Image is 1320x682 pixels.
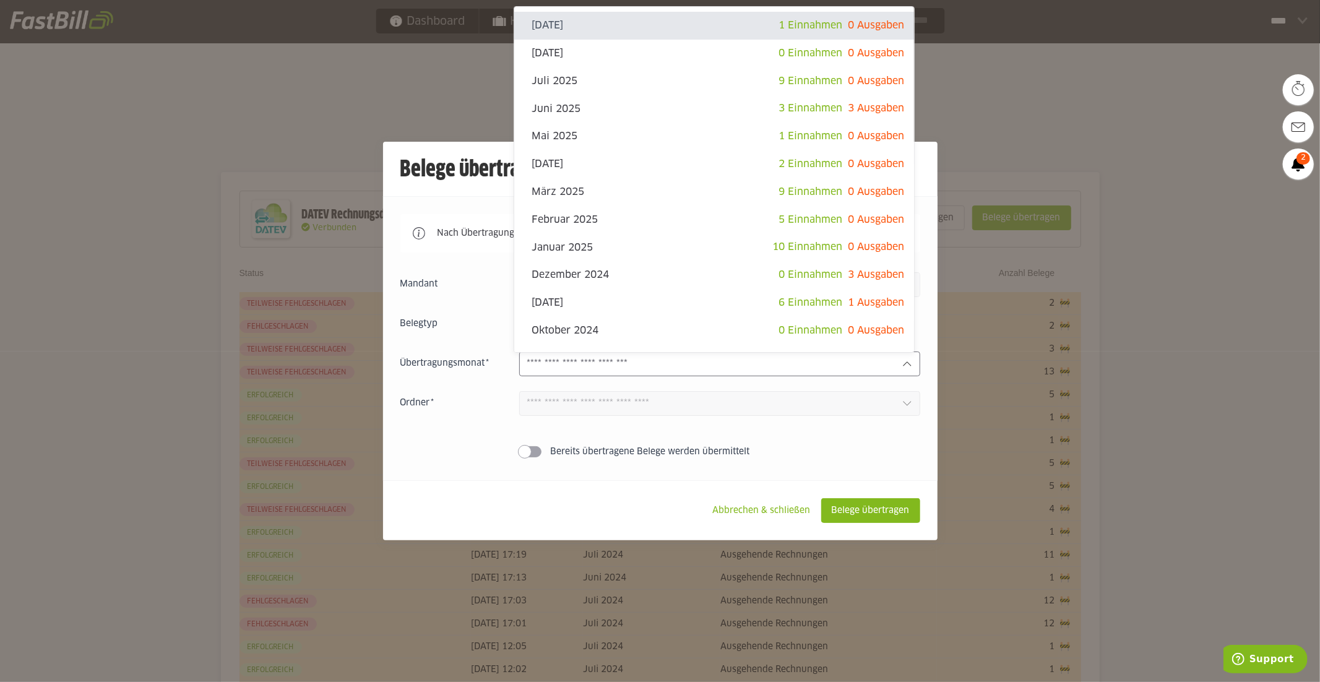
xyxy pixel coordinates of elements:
[1296,152,1310,165] span: 2
[848,242,904,252] span: 0 Ausgaben
[848,270,904,280] span: 3 Ausgaben
[821,498,920,523] sl-button: Belege übertragen
[514,12,914,40] sl-option: [DATE]
[848,187,904,197] span: 0 Ausgaben
[848,159,904,169] span: 0 Ausgaben
[848,131,904,141] span: 0 Ausgaben
[848,48,904,58] span: 0 Ausgaben
[779,298,842,308] span: 6 Einnahmen
[779,20,842,30] span: 1 Einnahmen
[848,76,904,86] span: 0 Ausgaben
[514,150,914,178] sl-option: [DATE]
[514,206,914,234] sl-option: Februar 2025
[1223,645,1308,676] iframe: Öffnet ein Widget, in dem Sie weitere Informationen finden
[514,345,914,373] sl-option: [DATE]
[779,48,842,58] span: 0 Einnahmen
[514,40,914,67] sl-option: [DATE]
[848,103,904,113] span: 3 Ausgaben
[779,270,842,280] span: 0 Einnahmen
[848,326,904,335] span: 0 Ausgaben
[779,215,842,225] span: 5 Einnahmen
[779,76,842,86] span: 9 Einnahmen
[848,298,904,308] span: 1 Ausgaben
[514,289,914,317] sl-option: [DATE]
[779,131,842,141] span: 1 Einnahmen
[702,498,821,523] sl-button: Abbrechen & schließen
[848,20,904,30] span: 0 Ausgaben
[514,95,914,123] sl-option: Juni 2025
[779,187,842,197] span: 9 Einnahmen
[514,123,914,150] sl-option: Mai 2025
[848,215,904,225] span: 0 Ausgaben
[514,261,914,289] sl-option: Dezember 2024
[514,233,914,261] sl-option: Januar 2025
[514,178,914,206] sl-option: März 2025
[779,159,842,169] span: 2 Einnahmen
[772,242,842,252] span: 10 Einnahmen
[779,326,842,335] span: 0 Einnahmen
[779,103,842,113] span: 3 Einnahmen
[514,317,914,345] sl-option: Oktober 2024
[1283,149,1314,179] a: 2
[514,67,914,95] sl-option: Juli 2025
[400,446,920,458] sl-switch: Bereits übertragene Belege werden übermittelt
